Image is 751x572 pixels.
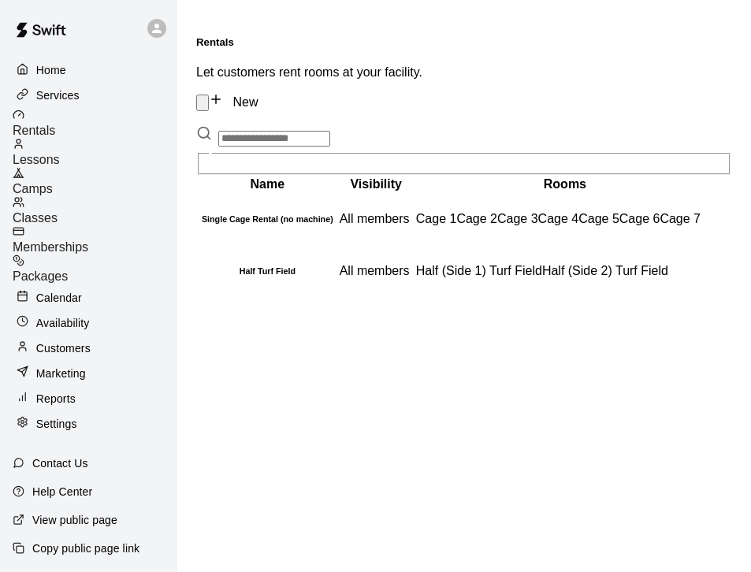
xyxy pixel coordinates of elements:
span: Cage 2 [456,212,497,225]
a: Camps [13,167,177,196]
p: Services [36,87,80,103]
span: Rentals [13,124,55,137]
b: Name [251,177,285,191]
span: Half (Side 1) Turf Field [416,264,542,277]
a: Services [13,84,165,107]
a: Marketing [13,362,165,385]
span: Cage 4 [538,212,579,225]
b: Visibility [350,177,402,191]
span: Classes [13,211,58,225]
span: All members [340,264,410,277]
span: Cage 1 [416,212,457,225]
p: Copy public page link [32,540,139,556]
b: Rooms [544,177,586,191]
p: Availability [36,315,90,331]
span: Memberships [13,240,88,254]
span: Cage 7 [660,212,701,225]
a: Rentals [13,109,177,138]
a: Customers [13,336,165,360]
a: Packages [13,254,177,284]
span: Camps [13,182,53,195]
a: Home [13,58,165,82]
h5: Rentals [196,36,732,48]
p: View public page [32,512,117,528]
h6: Single Cage Rental (no machine) [199,214,336,224]
h6: Half Turf Field [199,266,336,276]
span: Cage 5 [578,212,619,225]
p: Calendar [36,290,82,306]
a: Memberships [13,225,177,254]
p: Let customers rent rooms at your facility. [196,65,732,80]
a: Settings [13,412,165,436]
p: Contact Us [32,455,88,471]
span: Lessons [13,153,60,166]
a: Classes [13,196,177,225]
a: Availability [13,311,165,335]
a: Calendar [13,286,165,310]
span: Cage 3 [497,212,538,225]
p: Customers [36,340,91,356]
p: Reports [36,391,76,407]
p: Marketing [36,366,86,381]
span: All members [340,212,410,225]
div: This service is visible to all members [340,264,413,278]
a: Lessons [13,138,177,167]
a: New [209,95,258,109]
div: This service is visible to all members [340,212,413,226]
p: Help Center [32,484,92,500]
p: Home [36,62,66,78]
span: Half (Side 2) Turf Field [542,264,668,277]
span: Cage 6 [619,212,660,225]
p: Settings [36,416,77,432]
table: simple table [196,175,732,298]
span: Packages [13,269,68,283]
button: Rental settings [196,95,209,111]
a: Reports [13,387,165,410]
